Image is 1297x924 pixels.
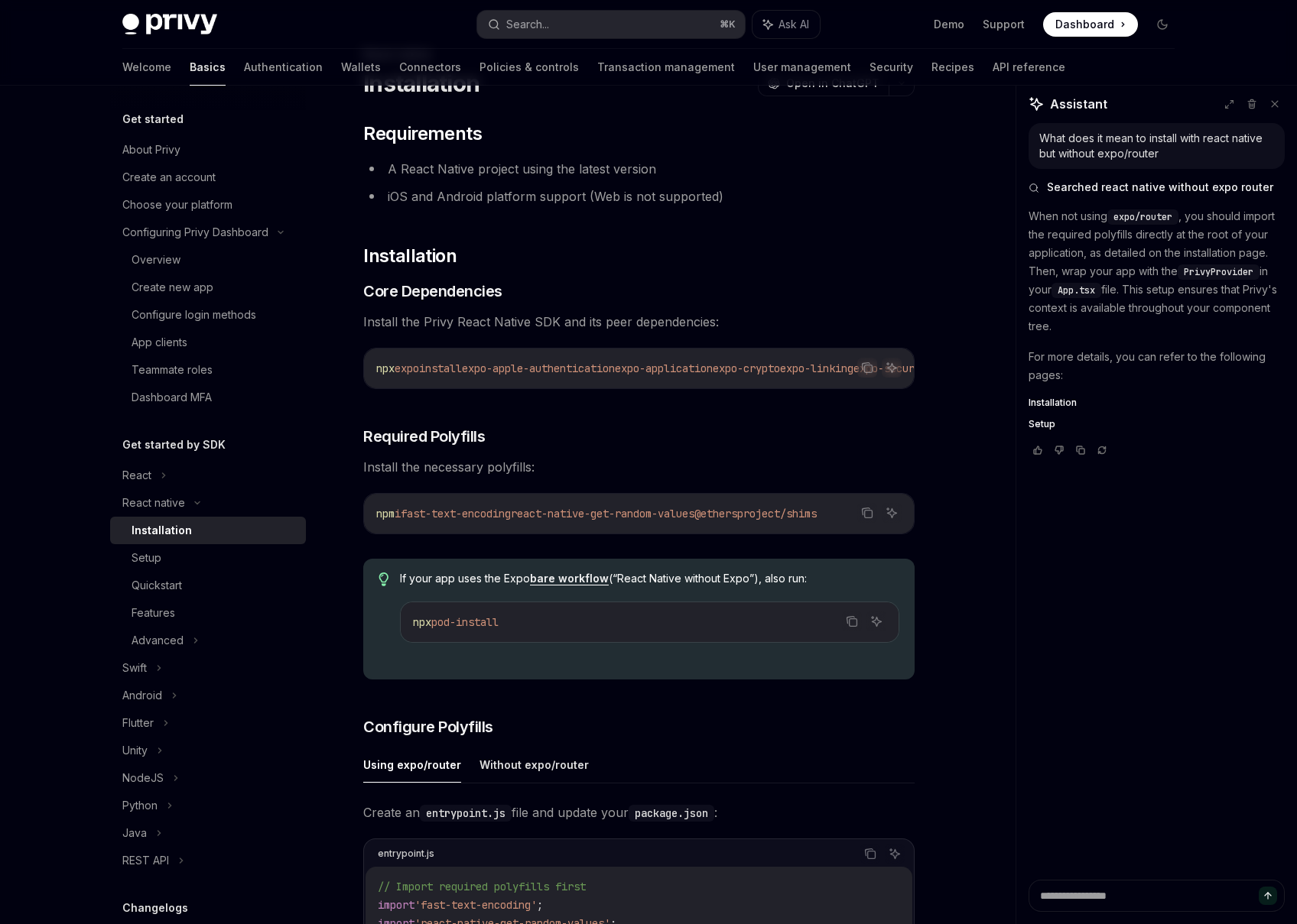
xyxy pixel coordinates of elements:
[1184,266,1253,278] span: PrivyProvider
[399,49,461,86] a: Connectors
[132,251,180,269] div: Overview
[378,880,586,893] span: // Import required polyfills first
[379,572,389,586] svg: Tip
[376,361,395,375] span: npx
[363,426,485,447] span: Required Polyfills
[1055,17,1114,32] span: Dashboard
[132,388,212,407] div: Dashboard MFA
[122,436,226,454] h5: Get started by SDK
[882,358,902,378] button: Ask AI
[615,361,713,375] span: expo-application
[413,615,431,629] span: npx
[477,11,745,38] button: Search...⌘K
[363,802,915,823] span: Create an file and update your :
[629,805,714,822] code: package.json
[110,191,306,219] a: Choose your platform
[363,158,915,180] li: A React Native project using the latest version
[132,333,187,352] div: App clients
[363,244,457,268] span: Installation
[122,851,169,870] div: REST API
[341,49,381,86] a: Wallets
[132,521,192,540] div: Installation
[842,611,862,631] button: Copy the contents from the code block
[395,361,419,375] span: expo
[462,361,615,375] span: expo-apple-authentication
[931,49,974,86] a: Recipes
[780,361,853,375] span: expo-linking
[122,196,232,214] div: Choose your platform
[1029,207,1285,336] p: When not using , you should import the required polyfills directly at the root of your applicatio...
[132,278,213,297] div: Create new app
[110,384,306,411] a: Dashboard MFA
[132,361,213,379] div: Teammate roles
[720,18,736,31] span: ⌘ K
[110,329,306,356] a: App clients
[414,898,537,912] span: 'fast-text-encoding'
[122,223,268,242] div: Configuring Privy Dashboard
[511,507,694,520] span: react-native-get-random-values
[853,361,957,375] span: expo-secure-store
[934,17,964,32] a: Demo
[983,17,1025,32] a: Support
[110,164,306,191] a: Create an account
[110,246,306,274] a: Overview
[993,49,1065,86] a: API reference
[857,503,877,523] button: Copy the contents from the code block
[378,844,434,864] div: entrypoint.js
[110,301,306,329] a: Configure login methods
[363,311,915,332] span: Install the Privy React Native SDK and its peer dependencies:
[753,11,820,38] button: Ask AI
[400,571,899,586] span: If your app uses the Expo (“React Native without Expo”), also run:
[395,507,401,520] span: i
[479,747,589,783] button: Without expo/router
[122,110,184,128] h5: Get started
[190,49,226,86] a: Basics
[1029,397,1285,409] a: Installation
[378,898,414,912] span: import
[753,49,851,86] a: User management
[132,604,175,622] div: Features
[122,659,147,677] div: Swift
[244,49,323,86] a: Authentication
[122,168,216,186] div: Create an account
[779,17,809,32] span: Ask AI
[122,494,185,512] div: React native
[694,507,817,520] span: @ethersproject/shims
[882,503,902,523] button: Ask AI
[506,15,549,34] div: Search...
[376,507,395,520] span: npm
[110,356,306,384] a: Teammate roles
[860,844,880,864] button: Copy the contents from the code block
[1029,418,1285,430] a: Setup
[110,136,306,164] a: About Privy
[1150,12,1175,37] button: Toggle dark mode
[1039,131,1274,161] div: What does it mean to install with react native but without expo/router
[122,714,154,732] div: Flutter
[1029,397,1077,409] span: Installation
[132,549,161,567] div: Setup
[122,49,171,86] a: Welcome
[363,122,482,146] span: Requirements
[1259,887,1277,905] button: Send message
[122,824,147,842] div: Java
[363,716,493,738] span: Configure Polyfills
[122,466,151,485] div: React
[110,572,306,599] a: Quickstart
[363,280,502,302] span: Core Dependencies
[1043,12,1138,37] a: Dashboard
[122,141,180,159] div: About Privy
[597,49,735,86] a: Transaction management
[866,611,886,631] button: Ask AI
[110,517,306,544] a: Installation
[885,844,905,864] button: Ask AI
[537,898,543,912] span: ;
[431,615,499,629] span: pod-install
[122,741,148,760] div: Unity
[363,747,461,783] button: Using expo/router
[1050,95,1107,113] span: Assistant
[363,186,915,207] li: iOS and Android platform support (Web is not supported)
[1047,180,1273,195] span: Searched react native without expo router
[110,544,306,572] a: Setup
[870,49,913,86] a: Security
[110,599,306,627] a: Features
